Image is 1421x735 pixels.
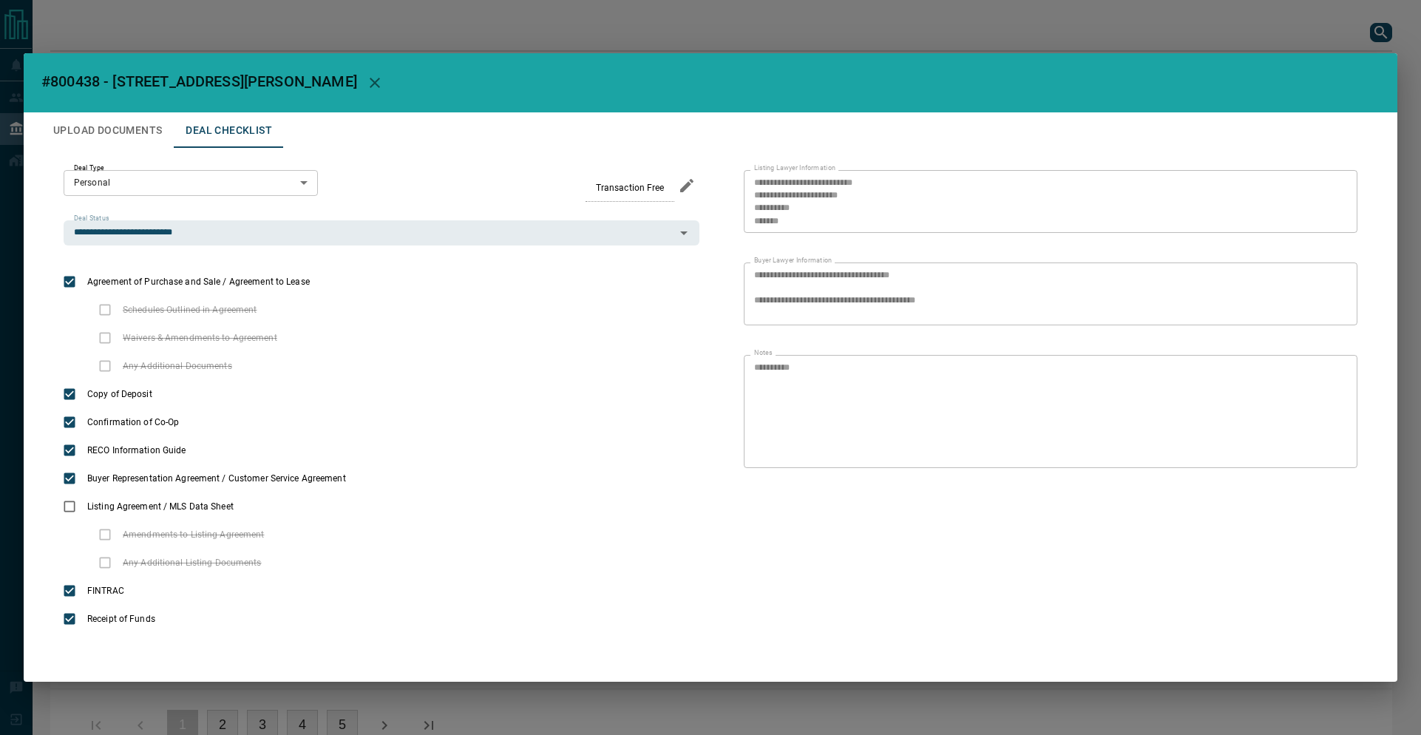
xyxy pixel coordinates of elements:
[174,112,284,148] button: Deal Checklist
[754,269,1341,319] textarea: text field
[119,331,281,345] span: Waivers & Amendments to Agreement
[119,556,265,569] span: Any Additional Listing Documents
[84,500,237,513] span: Listing Agreement / MLS Data Sheet
[84,275,313,288] span: Agreement of Purchase and Sale / Agreement to Lease
[119,528,268,541] span: Amendments to Listing Agreement
[119,303,261,316] span: Schedules Outlined in Agreement
[74,214,109,223] label: Deal Status
[41,112,174,148] button: Upload Documents
[754,348,772,358] label: Notes
[84,472,350,485] span: Buyer Representation Agreement / Customer Service Agreement
[674,173,699,198] button: edit
[754,177,1341,227] textarea: text field
[41,73,357,91] span: #800438 - [STREET_ADDRESS][PERSON_NAME]
[84,612,159,626] span: Receipt of Funds
[84,584,128,597] span: FINTRAC
[754,362,1341,462] textarea: text field
[754,256,832,265] label: Buyer Lawyer Information
[119,359,236,373] span: Any Additional Documents
[84,444,189,457] span: RECO Information Guide
[674,223,694,243] button: Open
[754,163,835,173] label: Listing Lawyer Information
[64,170,318,195] div: Personal
[84,416,183,429] span: Confirmation of Co-Op
[74,163,104,173] label: Deal Type
[84,387,156,401] span: Copy of Deposit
